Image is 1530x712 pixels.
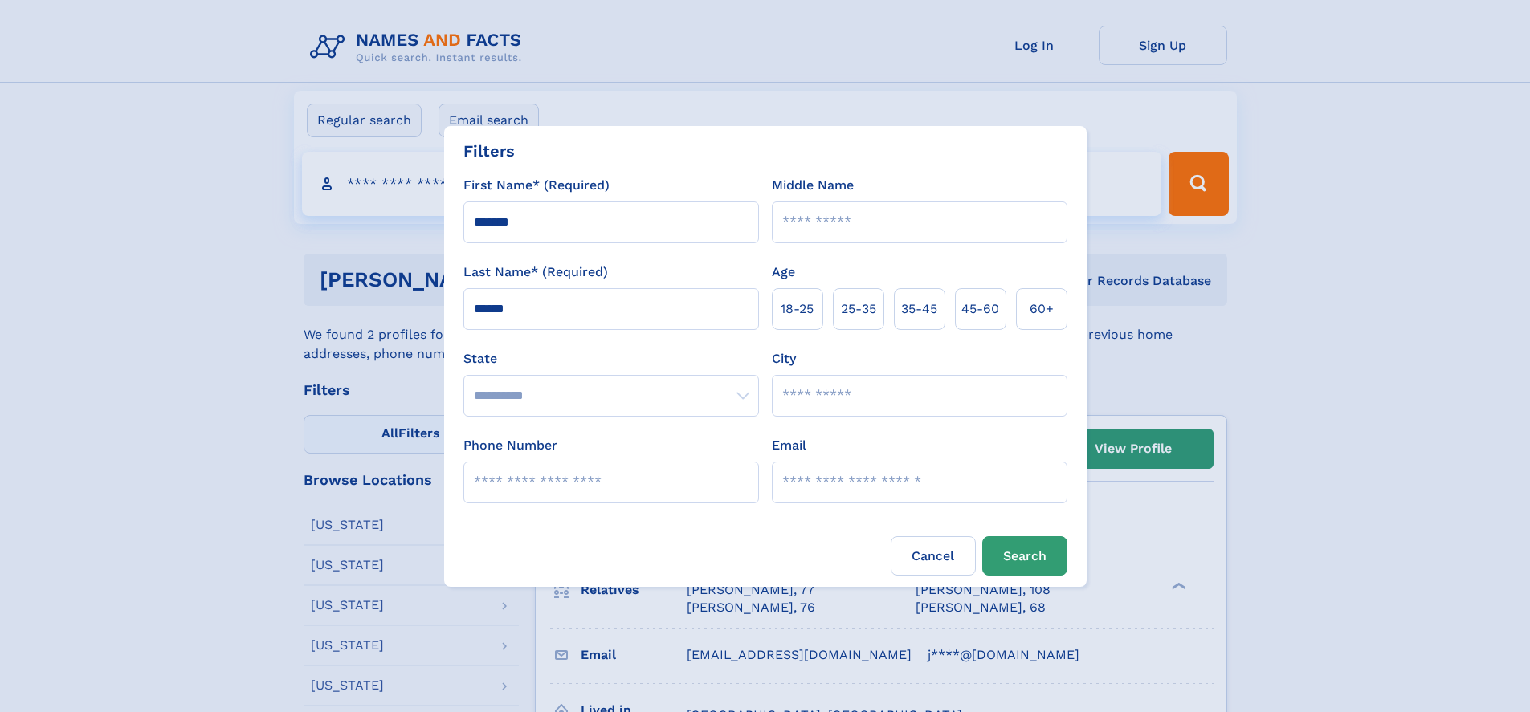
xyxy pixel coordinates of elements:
label: Email [772,436,806,455]
span: 35‑45 [901,299,937,319]
div: Filters [463,139,515,163]
label: Age [772,262,795,282]
label: Middle Name [772,176,854,195]
span: 18‑25 [781,299,814,319]
label: Last Name* (Required) [463,262,608,282]
span: 60+ [1030,299,1054,319]
span: 25‑35 [841,299,876,319]
label: Phone Number [463,436,557,455]
label: First Name* (Required) [463,176,610,195]
label: State [463,349,759,368]
label: City [772,349,796,368]
button: Search [982,536,1067,576]
span: 45‑60 [961,299,999,319]
label: Cancel [891,536,976,576]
